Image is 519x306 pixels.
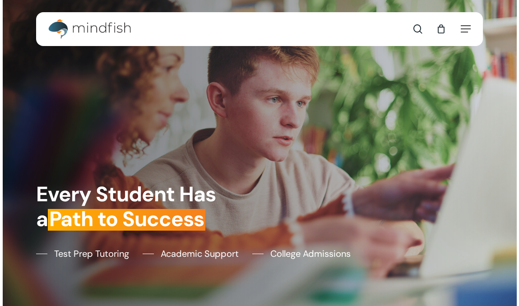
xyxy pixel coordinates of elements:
[143,247,239,260] a: Academic Support
[270,247,351,260] span: College Admissions
[252,247,351,260] a: College Admissions
[36,182,255,232] h1: Every Student Has a
[36,12,483,46] header: Main Menu
[36,247,129,260] a: Test Prep Tutoring
[161,247,239,260] span: Academic Support
[461,24,471,33] a: Navigation Menu
[48,205,205,232] em: Path to Success
[54,247,129,260] span: Test Prep Tutoring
